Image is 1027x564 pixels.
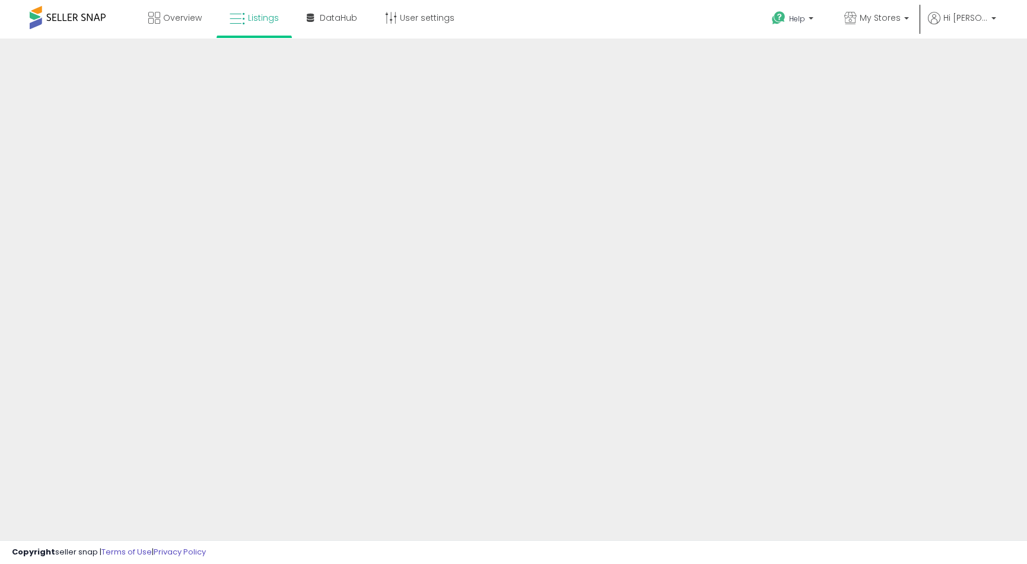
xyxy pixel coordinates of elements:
[943,12,988,24] span: Hi [PERSON_NAME]
[248,12,279,24] span: Listings
[762,2,825,39] a: Help
[928,12,996,39] a: Hi [PERSON_NAME]
[860,12,901,24] span: My Stores
[771,11,786,26] i: Get Help
[789,14,805,24] span: Help
[163,12,202,24] span: Overview
[320,12,357,24] span: DataHub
